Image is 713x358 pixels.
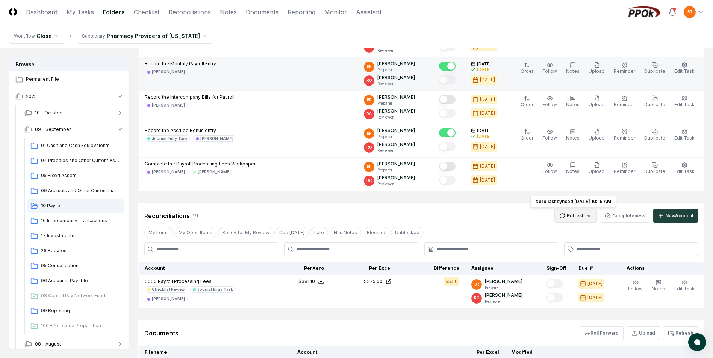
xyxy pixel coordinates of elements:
span: Edit Task [674,68,695,74]
div: Xero last synced [DATE] 10:16 AM [530,196,616,208]
a: $375.60 [336,278,392,285]
a: 96 Accounts Payable [27,274,124,288]
button: Upload [587,94,606,110]
button: Edit Task [673,127,696,143]
span: Duplicate [644,168,665,174]
div: [PERSON_NAME] [152,296,185,302]
p: Reviewer [377,81,415,87]
button: Follow [541,161,559,176]
a: Notes [220,8,237,17]
button: Refresh [663,326,698,340]
a: Documents [246,8,279,17]
a: 98 Central Pay Network Funds [27,289,124,303]
button: Upload [587,60,606,76]
button: Mark complete [439,176,456,185]
span: RG [366,78,372,83]
div: [DATE] [480,177,495,184]
div: Actions [621,265,698,272]
span: Upload [589,68,605,74]
p: Preparer [377,101,415,106]
button: Follow [541,60,559,76]
button: Blocked [363,227,389,238]
div: [DATE] [480,77,495,83]
p: Preparer [377,67,415,73]
span: BR [687,9,692,15]
span: Reminder [614,168,635,174]
th: Assignee [465,262,540,275]
div: Due [578,265,609,272]
button: Roll Forward [580,326,624,340]
button: atlas-launcher [688,333,706,351]
button: Duplicate [643,161,667,176]
div: $375.60 [364,278,383,285]
p: Record the Accrued Bonus entry [145,127,236,134]
button: Reminder [612,60,637,76]
span: Notes [566,135,580,141]
button: Notes [565,94,581,110]
span: 08 - August [35,341,61,347]
button: Mark complete [439,142,456,151]
span: [DATE] [477,128,491,134]
p: Record the Intercompany Bills for Payroll [145,94,235,101]
a: Reconciliations [168,8,211,17]
div: Journal Entry Task [152,136,188,141]
button: My Open Items [174,227,216,238]
button: Follow [541,94,559,110]
span: BR [367,131,372,136]
span: 09 Accruals and Other Current Liabilities [41,187,121,194]
p: [PERSON_NAME] [377,60,415,67]
div: [PERSON_NAME] [200,136,233,141]
button: Late [310,227,328,238]
span: 16 Intercompany Transactions [41,217,121,224]
button: Mark complete [439,162,456,171]
a: 99 Reporting [27,304,124,318]
a: 04 Prepaids and Other Current Assets [27,154,124,168]
p: Preparer [377,167,415,173]
span: Upload [589,135,605,141]
span: 95 Consolidation [41,262,121,269]
span: Order [521,68,533,74]
p: [PERSON_NAME] [377,74,415,81]
a: 09 Accruals and Other Current Liabilities [27,184,124,198]
img: PPOk logo [626,6,662,18]
div: Documents [144,329,179,338]
button: Reminder [612,127,637,143]
a: Assistant [356,8,381,17]
div: New Account [665,212,693,219]
p: Preparer [485,285,522,290]
div: [DATE] [477,134,491,139]
button: Unblocked [391,227,424,238]
span: Order [521,102,533,107]
span: 17 Investments [41,232,121,239]
a: 95 Consolidation [27,259,124,273]
span: 2025 [26,93,37,100]
div: $381.10 [298,278,315,285]
a: Dashboard [26,8,58,17]
a: Reporting [288,8,315,17]
h3: Browse [9,57,129,71]
span: Notes [566,102,580,107]
button: Edit Task [673,161,696,176]
p: Reviewer [377,148,415,153]
a: 100 -Pre-close Preparation [27,319,124,333]
span: 10 Payroll [41,202,121,209]
p: [PERSON_NAME] [377,141,415,148]
button: BR [683,5,696,19]
div: 1 / 1 [193,212,198,219]
button: Due Today [275,227,309,238]
button: Mark complete [546,279,563,288]
button: Order [519,60,535,76]
button: Edit Task [673,278,696,294]
button: NewAccount [653,209,698,223]
span: [DATE] [477,61,491,67]
span: 98 Central Pay Network Funds [41,292,121,299]
span: Notes [566,68,580,74]
span: 96 Accounts Payable [41,277,121,284]
button: Order [519,94,535,110]
button: Mark complete [546,293,563,302]
div: Workflow [14,33,35,39]
span: Duplicate [644,68,665,74]
a: Monitor [324,8,347,17]
span: 04 Prepaids and Other Current Assets [41,157,121,164]
button: Has Notes [330,227,361,238]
